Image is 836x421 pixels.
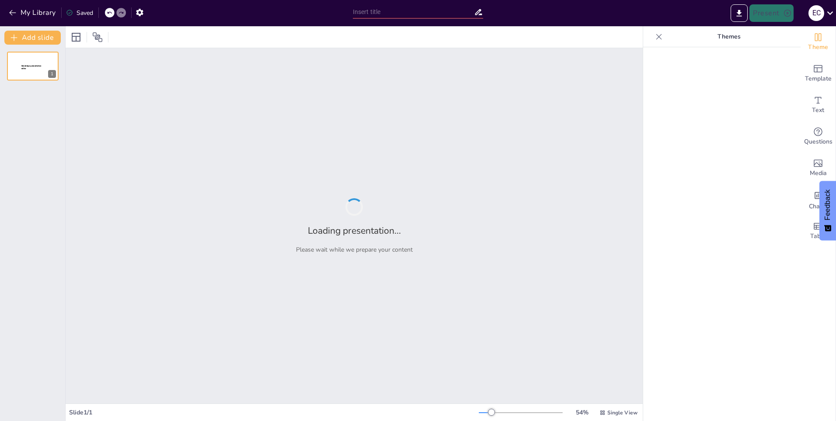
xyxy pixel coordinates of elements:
div: Add a table [801,215,836,247]
button: Export to PowerPoint [731,4,748,22]
span: Media [810,168,827,178]
button: Feedback - Show survey [819,181,836,240]
button: My Library [7,6,59,20]
div: 1 [7,52,59,81]
button: Add slide [4,31,61,45]
input: Insert title [353,6,474,18]
p: Please wait while we prepare your content [296,246,413,254]
span: Feedback [824,189,832,220]
span: Theme [808,42,828,52]
div: Change the overall theme [801,26,836,58]
div: Get real-time input from your audience [801,121,836,152]
div: Slide 1 / 1 [69,408,479,417]
div: 1 [48,70,56,78]
button: Present [749,4,793,22]
div: Layout [69,30,83,44]
div: 54 % [571,408,592,417]
div: Saved [66,9,93,17]
h2: Loading presentation... [308,225,401,237]
div: Add ready made slides [801,58,836,89]
div: Add charts and graphs [801,184,836,215]
span: Questions [804,137,833,147]
span: Sendsteps presentation editor [21,65,42,70]
span: Single View [607,409,637,416]
span: Text [812,105,824,115]
span: Template [805,74,832,84]
div: Add text boxes [801,89,836,121]
span: Charts [809,202,827,211]
div: E C [808,5,824,21]
div: Add images, graphics, shapes or video [801,152,836,184]
button: E C [808,4,824,22]
p: Themes [666,26,792,47]
span: Table [810,232,826,241]
span: Position [92,32,103,42]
